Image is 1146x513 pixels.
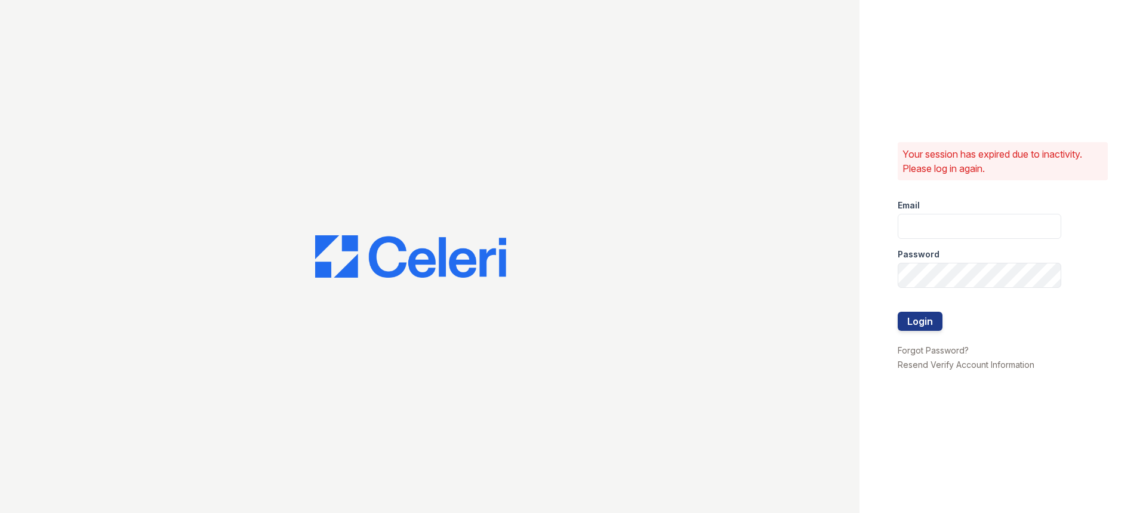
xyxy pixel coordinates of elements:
p: Your session has expired due to inactivity. Please log in again. [902,147,1103,176]
a: Forgot Password? [898,345,969,355]
button: Login [898,312,942,331]
img: CE_Logo_Blue-a8612792a0a2168367f1c8372b55b34899dd931a85d93a1a3d3e32e68fde9ad4.png [315,235,506,278]
a: Resend Verify Account Information [898,360,1034,370]
label: Password [898,248,939,260]
label: Email [898,199,920,211]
